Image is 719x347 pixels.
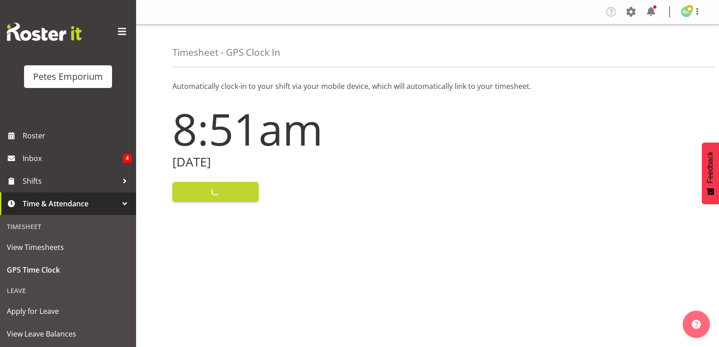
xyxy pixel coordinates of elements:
[23,197,118,210] span: Time & Attendance
[172,155,422,169] h2: [DATE]
[2,259,134,281] a: GPS Time Clock
[23,174,118,188] span: Shifts
[692,320,701,329] img: help-xxl-2.png
[2,323,134,345] a: View Leave Balances
[702,142,719,204] button: Feedback - Show survey
[123,154,132,163] span: 4
[7,240,129,254] span: View Timesheets
[706,152,714,183] span: Feedback
[172,81,683,92] p: Automatically clock-in to your shift via your mobile device, which will automatically link to you...
[7,23,82,41] img: Rosterit website logo
[7,327,129,341] span: View Leave Balances
[7,304,129,318] span: Apply for Leave
[2,281,134,300] div: Leave
[7,263,129,277] span: GPS Time Clock
[2,300,134,323] a: Apply for Leave
[23,152,123,165] span: Inbox
[2,217,134,236] div: Timesheet
[33,70,103,83] div: Petes Emporium
[681,6,692,17] img: ruth-robertson-taylor722.jpg
[172,104,422,153] h1: 8:51am
[23,129,132,142] span: Roster
[172,47,280,58] h4: Timesheet - GPS Clock In
[2,236,134,259] a: View Timesheets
